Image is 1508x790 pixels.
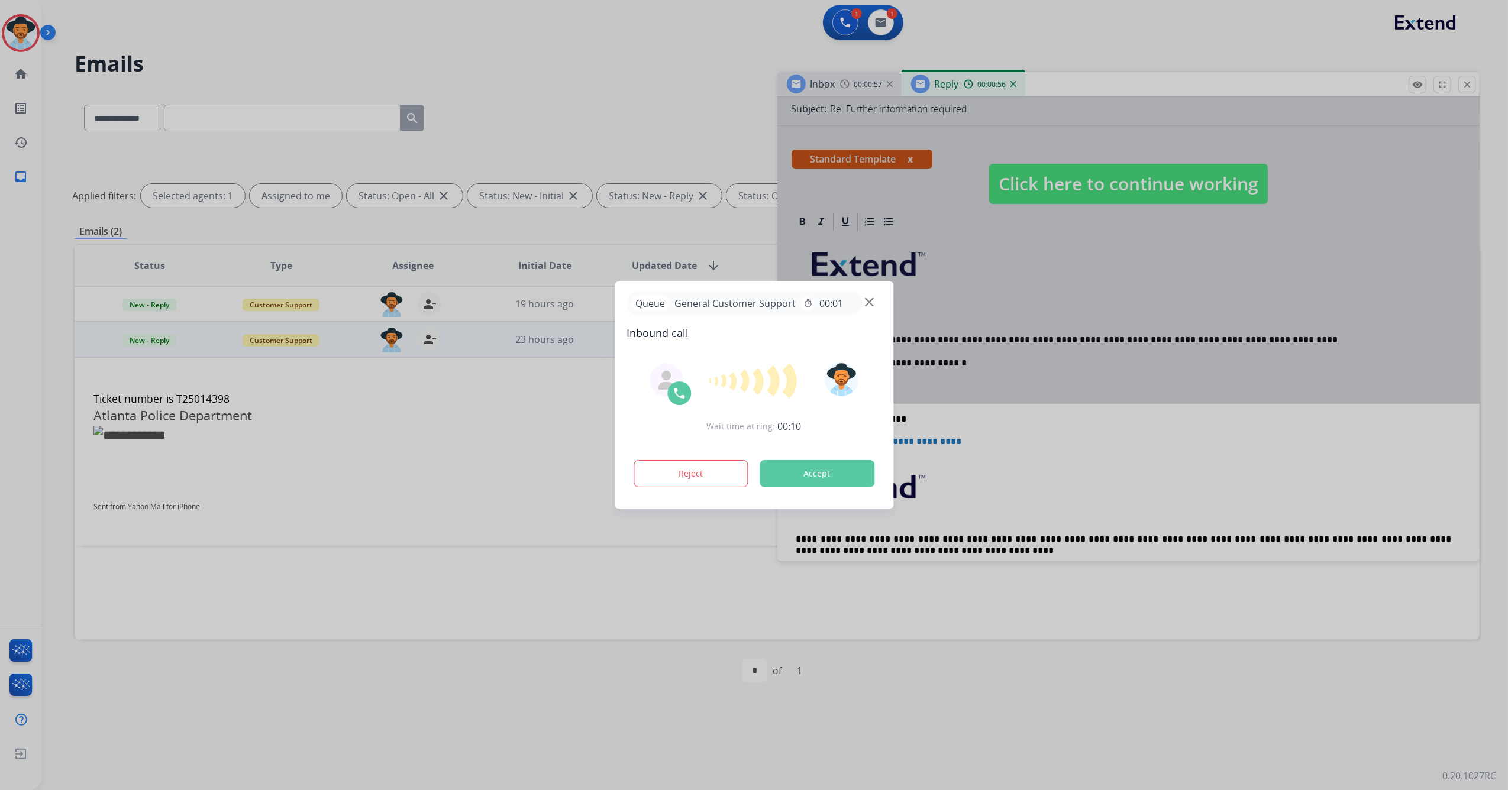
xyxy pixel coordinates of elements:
span: Inbound call [627,325,881,341]
span: 00:01 [819,296,843,310]
button: Accept [760,460,874,487]
img: avatar [825,363,858,396]
span: Wait time at ring: [707,420,776,432]
p: Queue [631,296,670,310]
img: call-icon [672,386,686,400]
img: close-button [865,298,874,307]
span: General Customer Support [670,296,800,310]
mat-icon: timer [803,299,812,308]
img: agent-avatar [657,371,676,390]
span: 00:10 [778,419,802,433]
p: 0.20.1027RC [1442,769,1496,783]
button: Reject [634,460,748,487]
